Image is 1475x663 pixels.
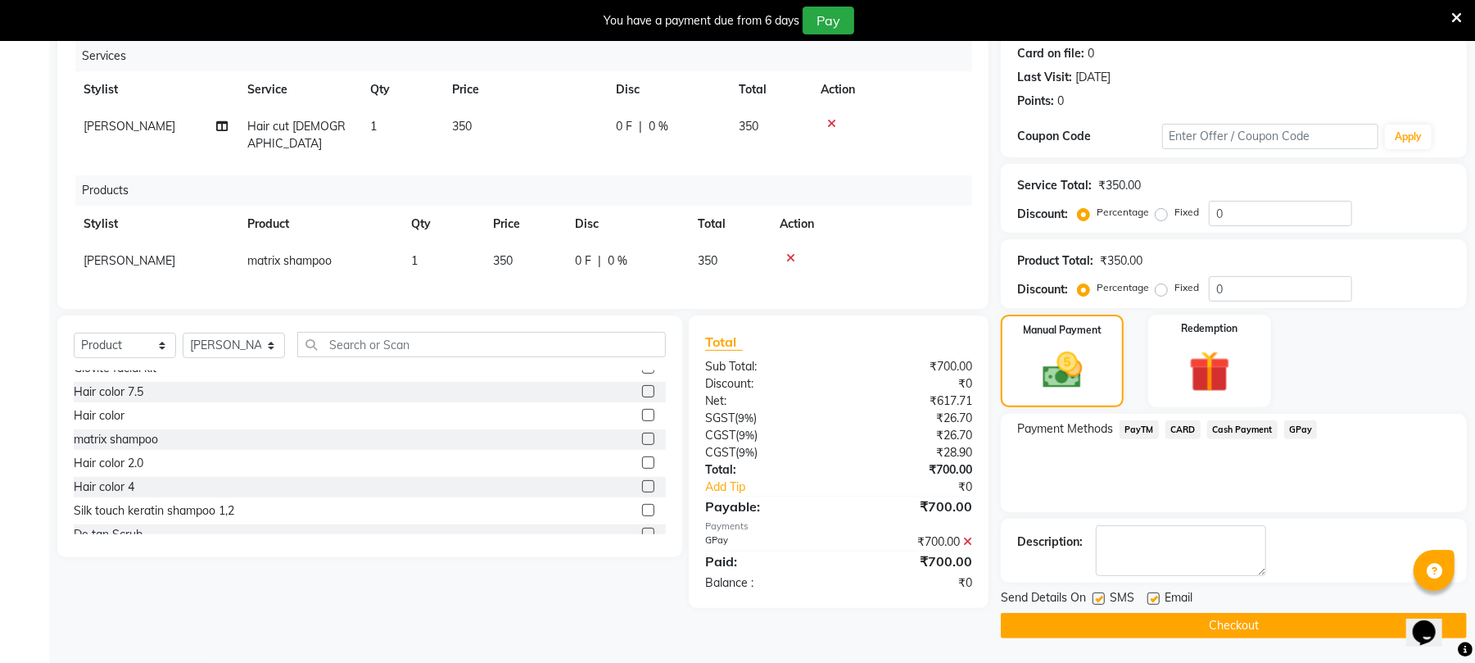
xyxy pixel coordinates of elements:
img: _cash.svg [1030,347,1095,393]
span: 350 [739,119,758,134]
div: matrix shampoo [74,431,158,448]
div: ₹0 [839,375,984,393]
div: De tan Scrub [74,526,143,543]
th: Price [483,206,565,243]
span: 350 [493,253,513,268]
div: ( ) [693,444,839,461]
div: ₹700.00 [839,497,984,516]
div: ( ) [693,427,839,444]
div: ₹617.71 [839,393,984,410]
th: Price [442,71,606,108]
span: [PERSON_NAME] [84,253,175,268]
div: Total: [693,461,839,479]
div: Discount: [1017,206,1068,223]
th: Total [729,71,811,108]
span: 9% [739,429,754,442]
div: Products [75,175,984,206]
span: | [598,252,601,270]
span: | [639,118,642,135]
div: Hair color 4 [74,479,134,496]
span: PayTM [1120,420,1159,439]
div: Discount: [693,375,839,393]
div: 0 [1057,93,1064,110]
div: Silk touch keratin shampoo 1,2 [74,502,234,520]
div: Product Total: [1017,252,1093,270]
div: 0 [1088,45,1094,62]
div: ( ) [693,410,839,427]
span: SMS [1110,589,1134,610]
div: GPay [693,534,839,551]
span: 0 % [608,252,627,270]
span: 350 [698,253,717,268]
span: Total [705,334,743,351]
th: Qty [401,206,483,243]
input: Search or Scan [297,332,666,357]
th: Stylist [74,206,238,243]
span: 9% [738,411,753,425]
span: Cash Payment [1207,420,1278,439]
button: Apply [1385,125,1432,149]
div: Card on file: [1017,45,1084,62]
div: Coupon Code [1017,128,1161,145]
div: Payable: [693,497,839,516]
iframe: chat widget [1406,597,1459,647]
div: ₹0 [839,574,984,592]
div: ₹700.00 [839,461,984,479]
div: Payments [705,520,972,534]
div: Services [75,41,984,71]
span: Send Details On [1001,589,1086,610]
div: Description: [1017,534,1083,551]
div: You have a payment due from 6 days [604,12,799,30]
div: Hair color 2.0 [74,455,143,472]
th: Action [811,71,972,108]
span: SGST [705,411,735,425]
div: Hair color 7.5 [74,384,143,401]
span: 0 F [575,252,591,270]
span: matrix shampoo [247,253,332,268]
div: Net: [693,393,839,410]
div: Service Total: [1017,177,1092,194]
div: Points: [1017,93,1054,110]
label: Percentage [1097,280,1149,295]
span: CGST [705,445,735,460]
div: [DATE] [1075,69,1111,86]
th: Disc [565,206,688,243]
label: Fixed [1174,205,1199,220]
span: GPay [1284,420,1318,439]
th: Service [238,71,360,108]
label: Redemption [1181,321,1237,336]
div: Last Visit: [1017,69,1072,86]
th: Stylist [74,71,238,108]
div: ₹700.00 [839,552,984,571]
th: Total [688,206,770,243]
img: _gift.svg [1176,346,1243,397]
span: Payment Methods [1017,420,1113,438]
button: Pay [803,7,854,34]
div: Balance : [693,574,839,592]
span: [PERSON_NAME] [84,119,175,134]
a: Add Tip [693,479,863,496]
span: CGST [705,428,735,443]
span: 1 [370,119,377,134]
div: ₹26.70 [839,427,984,444]
div: ₹28.90 [839,444,984,461]
span: Email [1165,589,1192,610]
span: 0 % [649,118,668,135]
span: Hair cut [DEMOGRAPHIC_DATA] [247,119,346,151]
span: 350 [452,119,472,134]
span: 1 [411,253,418,268]
label: Manual Payment [1023,323,1102,338]
span: 0 F [616,118,632,135]
th: Disc [606,71,729,108]
th: Action [770,206,972,243]
span: 9% [739,446,754,459]
th: Product [238,206,401,243]
div: Discount: [1017,281,1068,298]
div: ₹350.00 [1100,252,1142,270]
input: Enter Offer / Coupon Code [1162,124,1378,149]
th: Qty [360,71,442,108]
label: Percentage [1097,205,1149,220]
div: ₹700.00 [839,534,984,551]
div: ₹700.00 [839,358,984,375]
div: Hair color [74,407,124,425]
